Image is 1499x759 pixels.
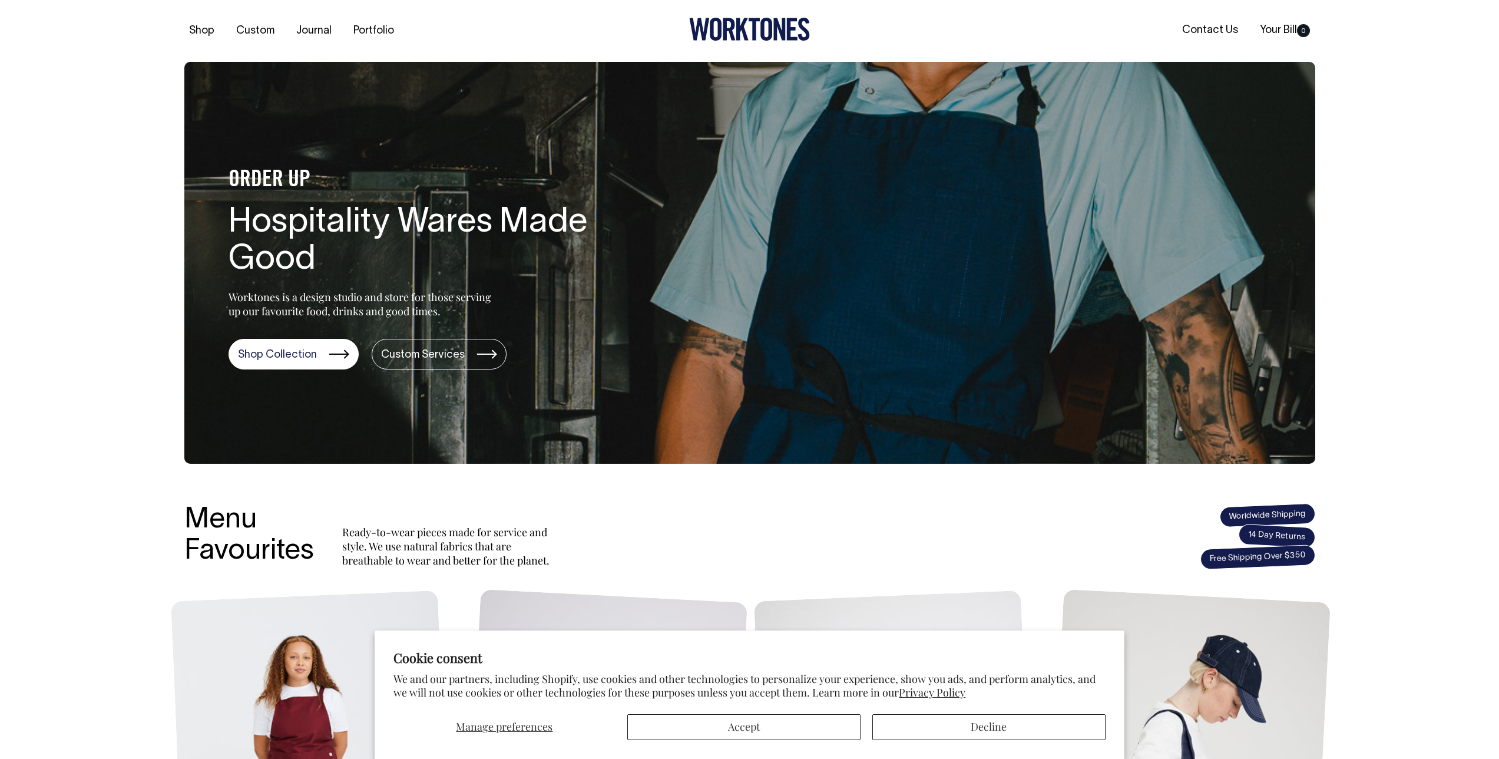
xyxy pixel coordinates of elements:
[342,525,554,567] p: Ready-to-wear pieces made for service and style. We use natural fabrics that are breathable to we...
[229,290,497,318] p: Worktones is a design studio and store for those serving up our favourite food, drinks and good t...
[393,649,1106,666] h2: Cookie consent
[899,685,965,699] a: Privacy Policy
[184,21,219,41] a: Shop
[292,21,336,41] a: Journal
[231,21,279,41] a: Custom
[1255,21,1315,40] a: Your Bill0
[229,168,605,193] h4: ORDER UP
[1200,544,1315,570] span: Free Shipping Over $350
[229,339,359,369] a: Shop Collection
[229,204,605,280] h1: Hospitality Wares Made Good
[1297,24,1310,37] span: 0
[393,672,1106,700] p: We and our partners, including Shopify, use cookies and other technologies to personalize your ex...
[184,505,314,567] h3: Menu Favourites
[872,714,1106,740] button: Decline
[372,339,507,369] a: Custom Services
[349,21,399,41] a: Portfolio
[1219,503,1315,527] span: Worldwide Shipping
[456,720,552,734] span: Manage preferences
[1238,524,1316,549] span: 14 Day Returns
[627,714,861,740] button: Accept
[393,714,615,740] button: Manage preferences
[1177,21,1243,40] a: Contact Us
